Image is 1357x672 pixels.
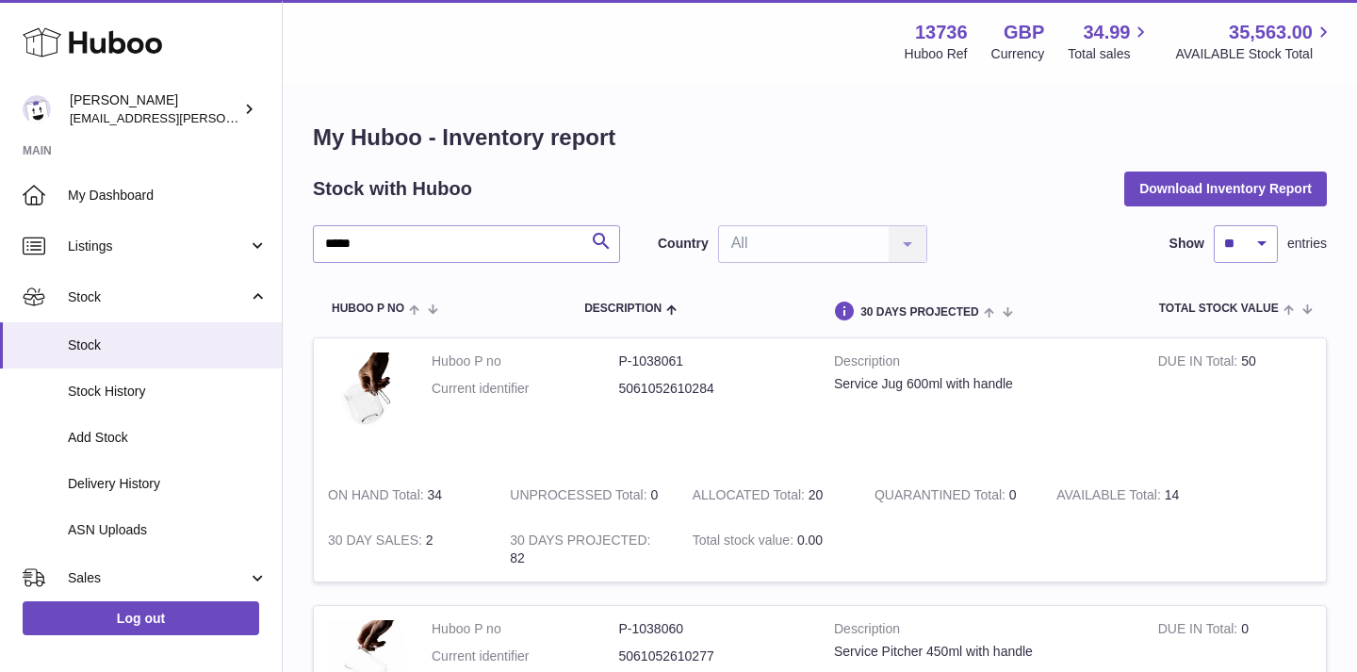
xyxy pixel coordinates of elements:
img: horia@orea.uk [23,95,51,123]
td: 20 [678,472,860,518]
span: 35,563.00 [1229,20,1313,45]
h2: Stock with Huboo [313,176,472,202]
dt: Current identifier [432,647,619,665]
img: product image [328,352,403,453]
span: 34.99 [1083,20,1130,45]
td: 50 [1144,338,1326,472]
a: Log out [23,601,259,635]
strong: Description [834,620,1130,643]
dd: P-1038060 [619,620,807,638]
div: [PERSON_NAME] [70,91,239,127]
dd: 5061052610284 [619,380,807,398]
strong: Total stock value [693,533,797,552]
span: Stock [68,336,268,354]
strong: GBP [1004,20,1044,45]
td: 82 [496,517,678,582]
strong: QUARANTINED Total [875,487,1009,507]
div: Service Pitcher 450ml with handle [834,643,1130,661]
span: Total stock value [1159,303,1279,315]
span: Huboo P no [332,303,404,315]
span: [EMAIL_ADDRESS][PERSON_NAME][DOMAIN_NAME] [70,110,378,125]
strong: ON HAND Total [328,487,428,507]
span: 0 [1009,487,1017,502]
strong: Description [834,352,1130,375]
label: Show [1169,235,1204,253]
a: 35,563.00 AVAILABLE Stock Total [1175,20,1334,63]
span: Stock [68,288,248,306]
span: 0.00 [797,533,823,548]
strong: AVAILABLE Total [1056,487,1164,507]
a: 34.99 Total sales [1068,20,1152,63]
span: AVAILABLE Stock Total [1175,45,1334,63]
td: 34 [314,472,496,518]
td: 0 [496,472,678,518]
span: ASN Uploads [68,521,268,539]
span: My Dashboard [68,187,268,205]
strong: 30 DAYS PROJECTED [510,533,650,552]
button: Download Inventory Report [1124,172,1327,205]
span: Stock History [68,383,268,401]
span: Sales [68,569,248,587]
dt: Huboo P no [432,352,619,370]
div: Huboo Ref [905,45,968,63]
span: Listings [68,238,248,255]
strong: DUE IN Total [1158,353,1241,373]
span: Description [584,303,662,315]
td: 14 [1042,472,1224,518]
dt: Current identifier [432,380,619,398]
strong: ALLOCATED Total [693,487,809,507]
strong: 13736 [915,20,968,45]
strong: UNPROCESSED Total [510,487,650,507]
span: Total sales [1068,45,1152,63]
span: Delivery History [68,475,268,493]
div: Service Jug 600ml with handle [834,375,1130,393]
h1: My Huboo - Inventory report [313,123,1327,153]
span: 30 DAYS PROJECTED [860,306,979,319]
dt: Huboo P no [432,620,619,638]
strong: 30 DAY SALES [328,533,426,552]
td: 2 [314,517,496,582]
span: Add Stock [68,429,268,447]
span: entries [1287,235,1327,253]
strong: DUE IN Total [1158,621,1241,641]
dd: P-1038061 [619,352,807,370]
label: Country [658,235,709,253]
div: Currency [991,45,1045,63]
dd: 5061052610277 [619,647,807,665]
